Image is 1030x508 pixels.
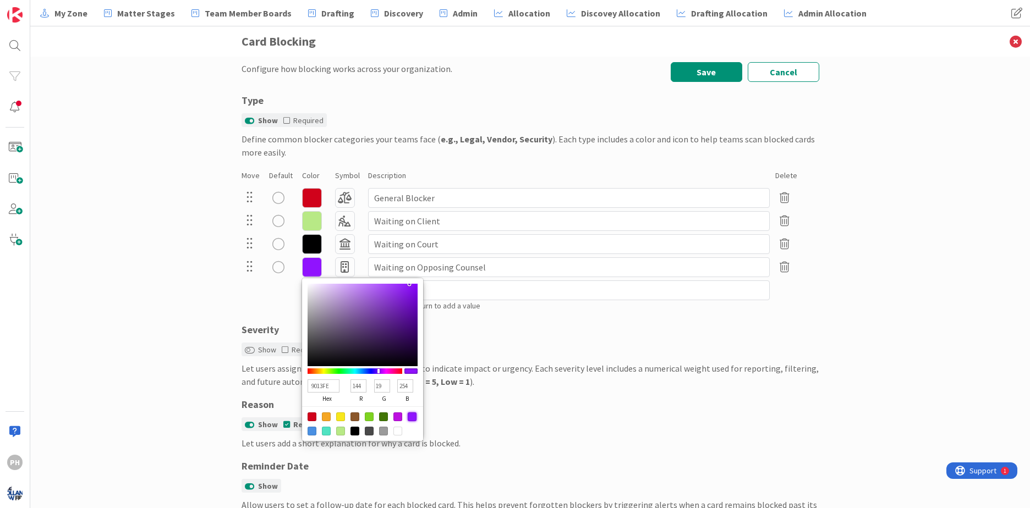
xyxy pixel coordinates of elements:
[397,393,417,406] label: b
[242,437,819,450] div: Let users add a short explanation for why a card is blocked.
[34,3,94,23] a: My Zone
[242,132,819,159] div: Define common blocker categories your teams face ( ). Each type includes a color and icon to help...
[336,427,345,435] div: #B8E986
[242,62,452,75] p: Configure how blocking works across your organization.
[336,412,345,421] div: #F8E71C
[117,7,175,20] span: Matter Stages
[322,412,331,421] div: #F5A623
[308,427,316,435] div: #4A90E2
[242,362,819,388] div: Let users assign severity levels to blocked cards to indicate impact or urgency. Each severity le...
[54,7,87,20] span: My Zone
[242,322,819,337] div: Severity
[7,455,23,470] div: PH
[269,170,297,181] div: Default
[205,7,292,20] span: Team Member Boards
[408,412,417,421] div: #9013FE
[283,117,324,124] button: Required
[245,419,278,430] label: Show
[508,7,550,20] span: Allocation
[441,134,552,145] b: e.g., Legal, Vendor, Security
[364,3,430,23] a: Discovery
[23,2,50,15] span: Support
[242,93,819,108] div: Type
[308,393,348,406] label: hex
[245,117,255,125] button: Show
[777,3,873,23] a: Admin Allocation
[350,412,359,421] div: #8B572A
[245,346,255,354] button: Show
[560,3,667,23] a: Discovey Allocation
[185,3,298,23] a: Team Member Boards
[321,7,354,20] span: Drafting
[670,3,774,23] a: Drafting Allocation
[379,412,388,421] div: #417505
[293,117,324,124] span: Required
[798,7,867,20] span: Admin Allocation
[322,427,331,435] div: #50E3C2
[384,7,423,20] span: Discovery
[775,170,819,181] div: Delete
[283,421,327,428] button: Required
[242,170,264,181] div: Move
[748,62,819,82] button: Cancel
[302,170,330,181] div: Color
[365,427,374,435] div: #4A4A4A
[245,421,255,429] button: Show
[433,3,484,23] a: Admin
[245,344,276,356] label: Show
[7,7,23,23] img: Visit kanbanzone.com
[335,170,363,181] div: Symbol
[302,3,361,23] a: Drafting
[245,483,255,490] button: Show
[282,346,322,354] button: Required
[393,412,402,421] div: #BD10E0
[368,170,770,181] div: Description
[57,4,60,13] div: 1
[292,346,322,354] span: Required
[374,393,394,406] label: g
[691,7,768,20] span: Drafting Allocation
[393,427,402,435] div: #FFFFFF
[242,397,819,412] div: Reason
[379,427,388,435] div: #9B9B9B
[365,412,374,421] div: #7ED321
[581,7,660,20] span: Discovey Allocation
[97,3,182,23] a: Matter Stages
[370,300,770,312] p: Press enter/return to add a value
[293,421,327,428] span: Required
[350,427,359,435] div: #000000
[7,485,23,501] img: avatar
[242,26,819,57] h3: Card Blocking
[245,115,278,126] label: Show
[671,62,742,82] button: Save
[487,3,557,23] a: Allocation
[242,459,819,473] div: Reminder Date
[350,393,370,406] label: r
[245,481,278,492] label: Show
[308,412,316,421] div: #D0021B
[453,7,478,20] span: Admin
